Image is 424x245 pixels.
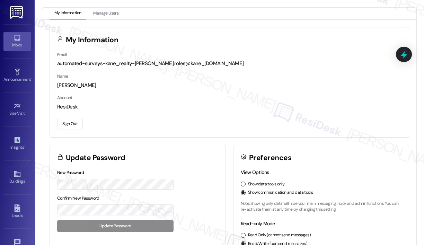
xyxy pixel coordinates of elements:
[57,60,401,67] div: automated-surveys-kane_realty-[PERSON_NAME].roles@kane_[DOMAIN_NAME]
[25,110,26,115] span: •
[57,73,68,79] label: Name
[249,154,291,161] h3: Preferences
[31,76,32,81] span: •
[66,36,118,44] h3: My Information
[3,32,31,51] a: Inbox
[10,6,24,19] img: ResiDesk Logo
[3,100,31,119] a: Site Visit •
[248,190,313,196] label: Show communication and data tools
[57,95,72,100] label: Account
[88,8,123,19] button: Manage Users
[241,220,275,227] label: Read-only Mode
[50,8,86,19] button: My Information
[57,195,99,201] label: Confirm New Password
[24,144,25,149] span: •
[66,154,125,161] h3: Update Password
[57,170,84,175] label: New Password
[57,103,401,111] div: ResiDesk
[3,134,31,153] a: Insights •
[3,202,31,221] a: Leads
[248,181,285,187] label: Show data tools only
[248,232,311,238] label: Read Only (cannot send messages)
[241,169,269,175] label: View Options
[57,118,83,130] button: Sign Out
[241,201,402,213] p: Note: showing only data will hide your main messaging inbox and admin functions. You can re-activ...
[3,168,31,187] a: Buildings
[57,82,401,89] div: [PERSON_NAME]
[57,52,67,58] label: Email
